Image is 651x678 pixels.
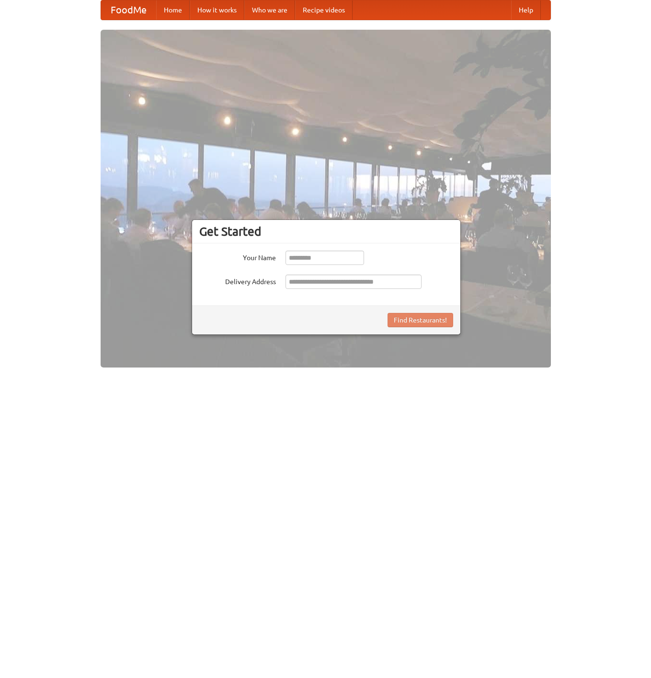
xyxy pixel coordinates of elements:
[199,275,276,287] label: Delivery Address
[190,0,244,20] a: How it works
[101,0,156,20] a: FoodMe
[295,0,353,20] a: Recipe videos
[511,0,541,20] a: Help
[199,251,276,263] label: Your Name
[388,313,453,327] button: Find Restaurants!
[244,0,295,20] a: Who we are
[156,0,190,20] a: Home
[199,224,453,239] h3: Get Started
